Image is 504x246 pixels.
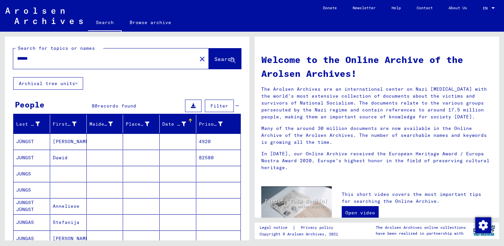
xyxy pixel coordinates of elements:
mat-cell: JUNGST [14,150,50,166]
img: Arolsen_neg.svg [5,8,83,24]
img: yv_logo.png [472,222,496,239]
h1: Welcome to the Online Archive of the Arolsen Archives! [261,53,492,80]
p: have been realized in partnership with [376,231,466,236]
div: First Name [53,121,77,128]
img: video.jpg [261,186,332,225]
mat-header-cell: First Name [50,115,87,133]
mat-cell: Stefanija [50,214,87,230]
img: Change consent [475,217,491,233]
span: records found [98,103,136,109]
mat-cell: JÜNGST [14,134,50,149]
mat-cell: JUNGS [14,182,50,198]
span: Filter [210,103,228,109]
button: Clear [196,52,209,65]
a: Privacy policy [296,224,341,231]
div: Date of Birth [162,121,186,128]
mat-cell: Anneliese [50,198,87,214]
div: Prisoner # [199,121,223,128]
div: Date of Birth [162,119,196,129]
div: Last Name [16,121,40,128]
a: Search [88,15,122,32]
div: Maiden Name [89,119,123,129]
a: Legal notice [260,224,293,231]
span: EN [483,6,490,11]
mat-cell: Dawid [50,150,87,166]
div: Place of Birth [126,121,149,128]
div: Prisoner # [199,119,233,129]
div: | [260,224,341,231]
mat-cell: 82580 [196,150,240,166]
span: 80 [92,103,98,109]
p: The Arolsen Archives online collections [376,225,466,231]
p: This short video covers the most important tips for searching the Online Archive. [342,191,492,205]
div: Maiden Name [89,121,113,128]
mat-header-cell: Date of Birth [160,115,196,133]
mat-header-cell: Place of Birth [123,115,160,133]
a: Browse archive [122,15,179,30]
mat-header-cell: Maiden Name [87,115,123,133]
div: First Name [53,119,86,129]
mat-cell: JUNGST JÜNGST [14,198,50,214]
mat-cell: JUNGAS [14,214,50,230]
button: Search [209,48,241,69]
mat-cell: [PERSON_NAME] [50,134,87,149]
button: Filter [205,100,234,112]
span: Search [214,56,234,62]
mat-header-cell: Prisoner # [196,115,240,133]
p: Copyright © Arolsen Archives, 2021 [260,231,341,237]
button: Archival tree units [13,77,83,90]
div: Last Name [16,119,50,129]
mat-icon: close [198,55,206,63]
div: Place of Birth [126,119,159,129]
mat-cell: JUNGS [14,166,50,182]
p: The Arolsen Archives are an international center on Nazi [MEDICAL_DATA] with the world’s most ext... [261,86,492,120]
mat-label: Search for topics or names [18,45,95,51]
p: In [DATE], our Online Archive received the European Heritage Award / Europa Nostra Award 2020, Eu... [261,150,492,171]
a: Open video [342,206,379,219]
mat-cell: 4920 [196,134,240,149]
div: People [15,99,45,110]
mat-header-cell: Last Name [14,115,50,133]
p: Many of the around 30 million documents are now available in the Online Archive of the Arolsen Ar... [261,125,492,146]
